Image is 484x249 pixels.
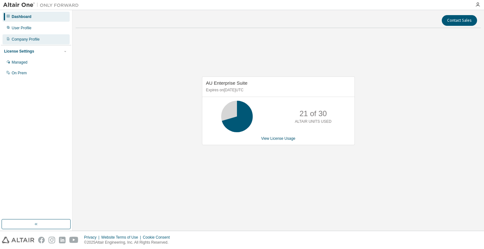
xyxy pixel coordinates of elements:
img: instagram.svg [49,237,55,243]
img: altair_logo.svg [2,237,34,243]
div: License Settings [4,49,34,54]
img: linkedin.svg [59,237,66,243]
img: youtube.svg [69,237,78,243]
div: Privacy [84,235,101,240]
div: Managed [12,60,27,65]
div: Website Terms of Use [101,235,143,240]
div: Dashboard [12,14,32,19]
img: Altair One [3,2,82,8]
p: ALTAIR UNITS USED [295,119,331,124]
button: Contact Sales [442,15,477,26]
p: 21 of 30 [299,108,327,119]
img: facebook.svg [38,237,45,243]
p: Expires on [DATE] UTC [206,88,349,93]
div: Cookie Consent [143,235,173,240]
div: User Profile [12,25,32,31]
div: On Prem [12,71,27,76]
span: AU Enterprise Suite [206,80,248,86]
div: Company Profile [12,37,40,42]
a: View License Usage [261,136,296,141]
p: © 2025 Altair Engineering, Inc. All Rights Reserved. [84,240,174,245]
